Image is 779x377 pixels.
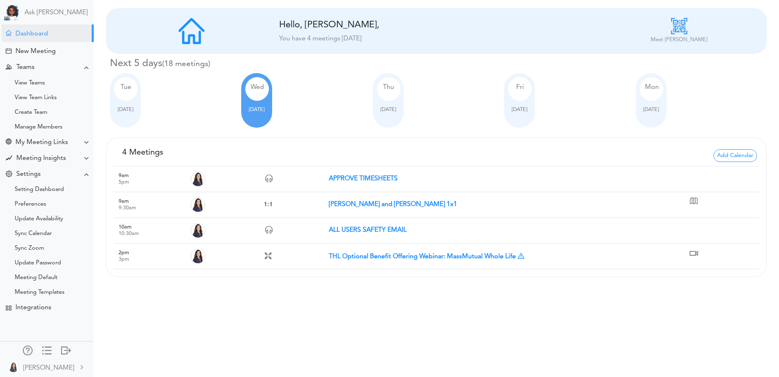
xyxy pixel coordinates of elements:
img: Time Block [262,224,275,237]
img: All Hands meeting with 50 attendees jrathbone45@massmutual.comAllUsers@THL.com,BJuliano@THL.com,M... [264,252,272,260]
div: Dashboard [15,30,48,38]
div: New Meeting [15,48,56,55]
strong: [PERSON_NAME] and [PERSON_NAME] 1x1 [329,201,457,208]
span: Wed [251,84,264,91]
div: Manage Members and Externals [23,346,33,354]
div: Share Meeting Link [6,139,11,146]
span: 2pm [119,250,129,255]
div: Meeting Templates [15,291,64,295]
a: [PERSON_NAME] [1,358,93,376]
div: Log out [61,346,71,354]
img: Organizer Ossen, Jenn [191,197,205,212]
div: Setting Dashboard [15,188,64,192]
div: Preferences [15,202,46,206]
img: Time Block [262,173,275,186]
div: Teams [16,64,35,71]
span: [DATE] [643,107,659,112]
span: 4 Meetings [122,149,163,157]
small: 18 meetings this week [162,60,210,68]
div: Create Meeting [6,48,11,54]
h4: Next 5 days [110,58,767,70]
span: 10am [119,224,132,230]
div: Show only icons [42,346,52,354]
div: Integrations [15,304,51,312]
strong: APPROVE TIMESHEETS [329,175,398,182]
small: 3pm [119,257,129,262]
img: Z [9,362,18,372]
span: Thu [383,84,394,91]
div: Manage Members [15,125,62,129]
a: Change side menu [42,346,52,357]
div: View Teams [15,81,45,85]
span: Tue [121,84,131,91]
strong: THL Optional Benefit Offering Webinar: MassMutual Whole Life [329,253,522,260]
div: Hello, [PERSON_NAME], [279,20,458,31]
div: Meeting Insights [16,155,66,162]
span: 9am [119,173,129,178]
img: One on one with Ossen, Jenn [262,198,274,210]
div: You have 4 meetings [DATE] [279,34,594,44]
div: Update Availability [15,217,63,221]
small: 10:30am [119,231,139,236]
div: My Meeting Links [15,139,68,146]
img: https://thl.zoom.us/j/93502662474?pwd=Lcym8JrDiJcwiLmAbDjua3bjfqoVt3.1&from=addon [687,247,700,260]
div: Create Team [15,111,47,115]
div: TEAMCAL AI Workflow Apps [6,305,11,311]
span: [DATE] [512,107,527,112]
span: [DATE] [118,107,133,112]
div: Meeting Default [15,276,57,280]
span: Mon [645,84,659,91]
img: Location: Cafe (Click to open in google maps) [687,195,700,208]
a: Ask [PERSON_NAME] [24,9,88,17]
small: 9:30am [119,205,136,211]
img: Organizer Ossen, Jenn [191,223,205,238]
p: Meet [PERSON_NAME] [651,36,707,44]
small: 5pm [119,180,129,185]
img: Organizer Epstein, Rebecca [191,249,205,264]
div: Sync Calendar [15,232,52,236]
strong: ALL USERS SAFETY EMAIL [329,227,407,233]
img: qr-code_icon.png [671,18,687,34]
img: Powered by TEAMCAL AI [4,4,20,20]
img: Organizer Ossen, Jenn [191,172,205,186]
span: 9am [119,199,129,204]
div: Sync Zoom [15,246,44,251]
span: Fri [516,84,524,91]
div: View Team Links [15,96,57,100]
div: Meeting Dashboard [6,30,11,36]
div: Update Password [15,261,61,265]
div: Settings [16,171,41,178]
span: Add Calendar [713,149,757,162]
a: Add Calendar [713,151,757,158]
span: [DATE] [381,107,396,112]
span: [DATE] [249,107,264,112]
div: [PERSON_NAME] [23,363,74,373]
